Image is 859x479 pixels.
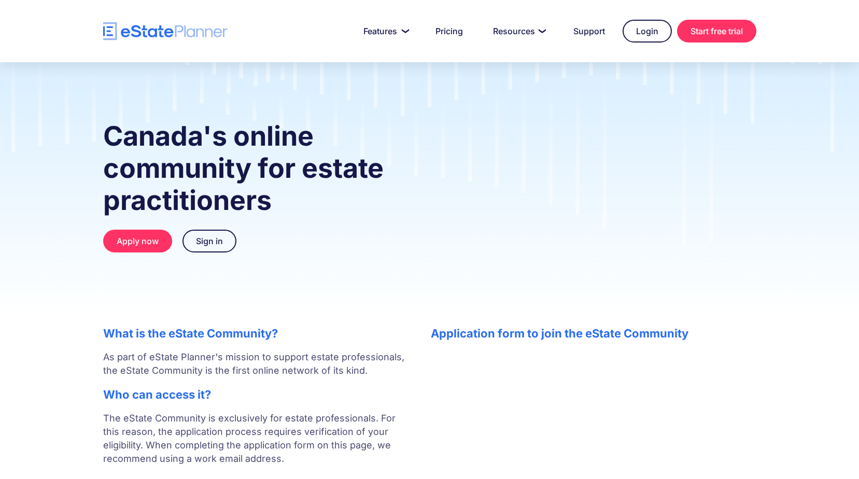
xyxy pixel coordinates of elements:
[481,21,556,41] a: Resources
[103,388,410,401] h2: Who can access it?
[103,412,410,479] p: The eState Community is exclusively for estate professionals. For this reason, the application pr...
[423,21,475,41] a: Pricing
[103,327,410,340] h2: What is the eState Community?
[103,120,384,217] strong: Canada's online community for estate practitioners
[103,350,410,377] p: As part of eState Planner's mission to support estate professionals, the eState Community is the ...
[103,22,228,40] a: home
[623,20,672,43] a: Login
[103,230,172,252] a: Apply now
[431,327,756,340] h2: Application form to join the eState Community
[561,21,617,41] a: Support
[677,20,756,43] a: Start free trial
[182,230,236,252] a: Sign in
[351,21,418,41] a: Features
